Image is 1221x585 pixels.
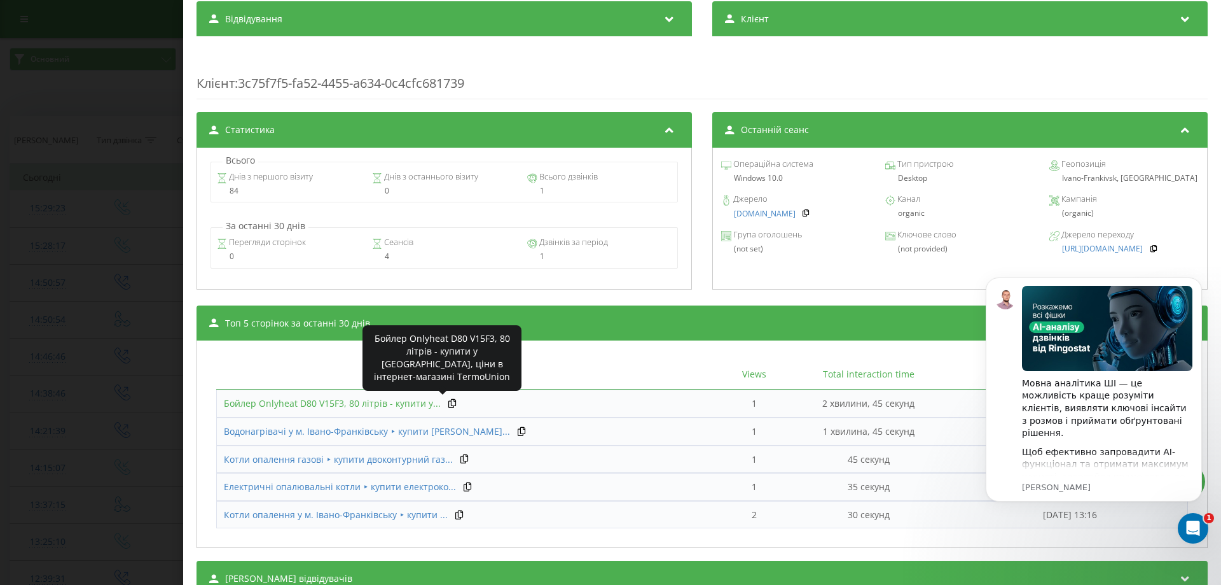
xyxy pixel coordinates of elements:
[953,418,1188,446] td: [DATE] 15:26
[731,193,768,206] span: Джерело
[1062,244,1143,253] a: [URL][DOMAIN_NAME]
[224,481,456,493] span: Електричні опалювальні котли ‣ купити електроко...
[382,236,413,249] span: Сеансів
[225,123,275,136] span: Статистика
[721,244,871,253] div: (not set)
[1059,193,1097,206] span: Кампанія
[953,501,1188,529] td: [DATE] 13:16
[227,171,313,183] span: Днів з першого візиту
[1059,158,1106,171] span: Геопозиція
[1049,209,1199,218] div: (organic)
[784,501,953,529] td: 30 секунд
[784,390,953,418] td: 2 хвилини, 45 секунд
[197,49,1208,99] div: : 3c75f7f5-fa52-4455-a634-0c4cfc681739
[372,252,516,261] div: 4
[1059,229,1134,241] span: Джерело переходу
[724,473,784,501] td: 1
[731,158,813,171] span: Операційна система
[895,229,956,241] span: Ключове слово
[724,446,784,474] td: 1
[217,252,361,261] div: 0
[224,509,448,521] span: Котли опалення у м. Івано-Франківську ‣ купити ...
[224,425,510,437] span: Водонагрівачі у м. Івано-Франківську ‣ купити [PERSON_NAME]...
[527,252,672,261] div: 1
[953,390,1188,418] td: Середа, 20 Серпня 2025, 15:26
[724,390,784,418] td: 1
[953,360,1188,390] th: Last session
[224,397,441,409] span: Бойлер Onlyheat D80 V15F3, 80 літрів - купити у...
[724,501,784,529] td: 2
[227,236,306,249] span: Перегляди сторінок
[734,209,796,218] a: [DOMAIN_NAME]
[1178,513,1208,544] iframe: Intercom live chat
[527,187,672,195] div: 1
[217,187,361,195] div: 84
[371,332,513,383] div: Бойлер Onlyheat D80 V15F3, 80 літрів - купити у [GEOGRAPHIC_DATA], ціни в інтернет-магазині Termo...
[724,418,784,446] td: 1
[223,154,258,167] p: Всього
[741,123,809,136] span: Останній сеанс
[953,446,1188,474] td: [DATE] 13:16
[885,244,1035,253] div: (not provided)
[1204,513,1214,523] span: 1
[225,13,282,25] span: Відвідування
[372,187,516,195] div: 0
[225,572,352,585] span: [PERSON_NAME] відвідувачів
[223,220,308,232] p: За останні 30 днів
[721,174,871,183] div: Windows 10.0
[224,453,453,466] a: Котли опалення газові ‣ купити двоконтурний газ...
[537,171,598,183] span: Всього дзвінків
[895,193,920,206] span: Канал
[224,509,448,521] a: Котли опалення у м. Івано-Франківську ‣ купити ...
[224,453,453,465] span: Котли опалення газові ‣ купити двоконтурний газ...
[967,258,1221,551] iframe: Intercom notifications повідомлення
[225,317,370,330] span: Топ 5 сторінок за останні 30 днів
[741,13,769,25] span: Клієнт
[895,158,953,171] span: Тип пристрою
[885,174,1035,183] div: Desktop
[382,171,478,183] span: Днів з останнього візиту
[224,397,441,410] a: Бойлер Onlyheat D80 V15F3, 80 літрів - купити у...
[784,418,953,446] td: 1 хвилина, 45 секунд
[953,473,1188,501] td: [DATE] 13:15
[784,446,953,474] td: 45 секунд
[224,425,510,438] a: Водонагрівачі у м. Івано-Франківську ‣ купити [PERSON_NAME]...
[1049,174,1199,183] div: Ivano-Frankivsk, [GEOGRAPHIC_DATA]
[197,74,235,92] span: Клієнт
[784,360,953,390] th: Total interaction time
[885,209,1035,218] div: organic
[216,360,724,390] th: Title
[537,236,608,249] span: Дзвінків за період
[724,360,784,390] th: Views
[784,473,953,501] td: 35 секунд
[731,229,802,241] span: Група оголошень
[224,481,456,493] a: Електричні опалювальні котли ‣ купити електроко...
